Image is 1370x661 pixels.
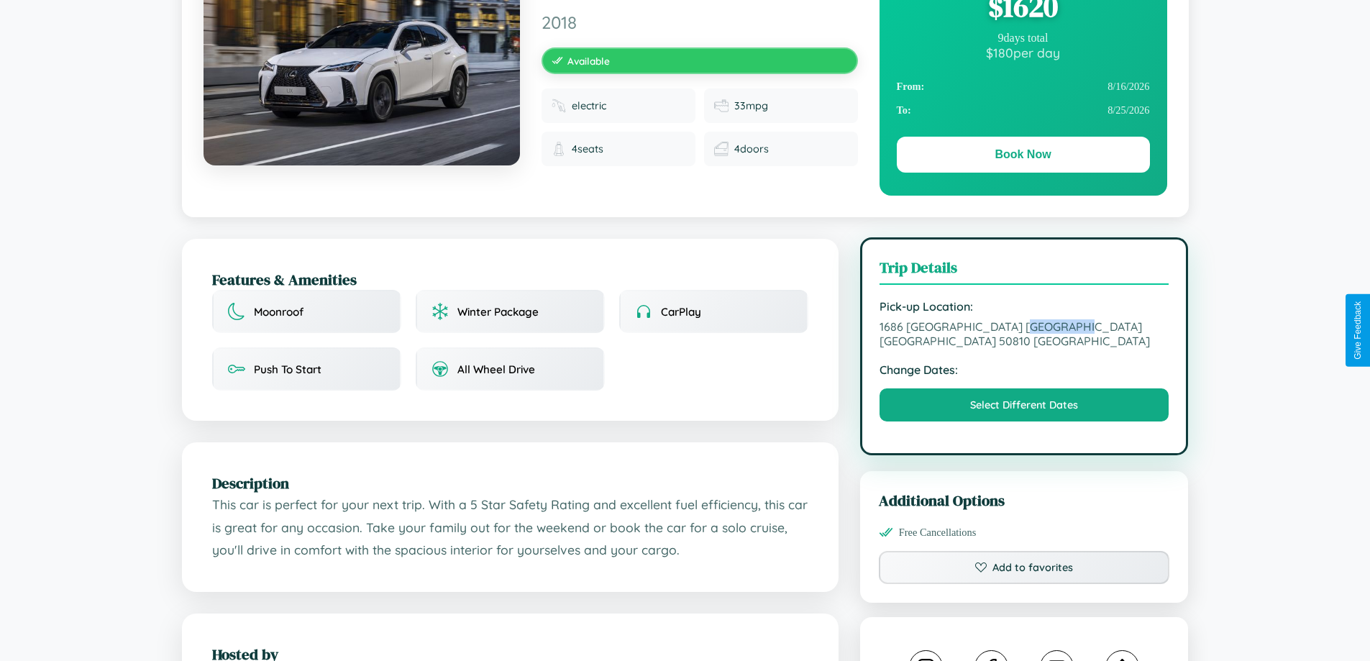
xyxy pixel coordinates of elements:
button: Book Now [897,137,1150,173]
div: 8 / 16 / 2026 [897,75,1150,99]
span: CarPlay [661,305,701,319]
div: Give Feedback [1353,301,1363,360]
img: Seats [552,142,566,156]
strong: From: [897,81,925,93]
div: 8 / 25 / 2026 [897,99,1150,122]
button: Select Different Dates [880,388,1169,421]
span: Push To Start [254,363,321,376]
span: Winter Package [457,305,539,319]
span: electric [572,99,606,112]
span: 1686 [GEOGRAPHIC_DATA] [GEOGRAPHIC_DATA] [GEOGRAPHIC_DATA] 50810 [GEOGRAPHIC_DATA] [880,319,1169,348]
div: $ 180 per day [897,45,1150,60]
h3: Trip Details [880,257,1169,285]
span: All Wheel Drive [457,363,535,376]
h3: Additional Options [879,490,1170,511]
h2: Features & Amenities [212,269,808,290]
h2: Description [212,473,808,493]
strong: Pick-up Location: [880,299,1169,314]
img: Fuel efficiency [714,99,729,113]
span: 33 mpg [734,99,768,112]
span: Moonroof [254,305,303,319]
img: Fuel type [552,99,566,113]
span: 2018 [542,12,858,33]
span: Available [567,55,610,67]
p: This car is perfect for your next trip. With a 5 Star Safety Rating and excellent fuel efficiency... [212,493,808,562]
span: 4 seats [572,142,603,155]
span: 4 doors [734,142,769,155]
div: 9 days total [897,32,1150,45]
button: Add to favorites [879,551,1170,584]
strong: To: [897,104,911,117]
span: Free Cancellations [899,526,977,539]
img: Doors [714,142,729,156]
strong: Change Dates: [880,363,1169,377]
